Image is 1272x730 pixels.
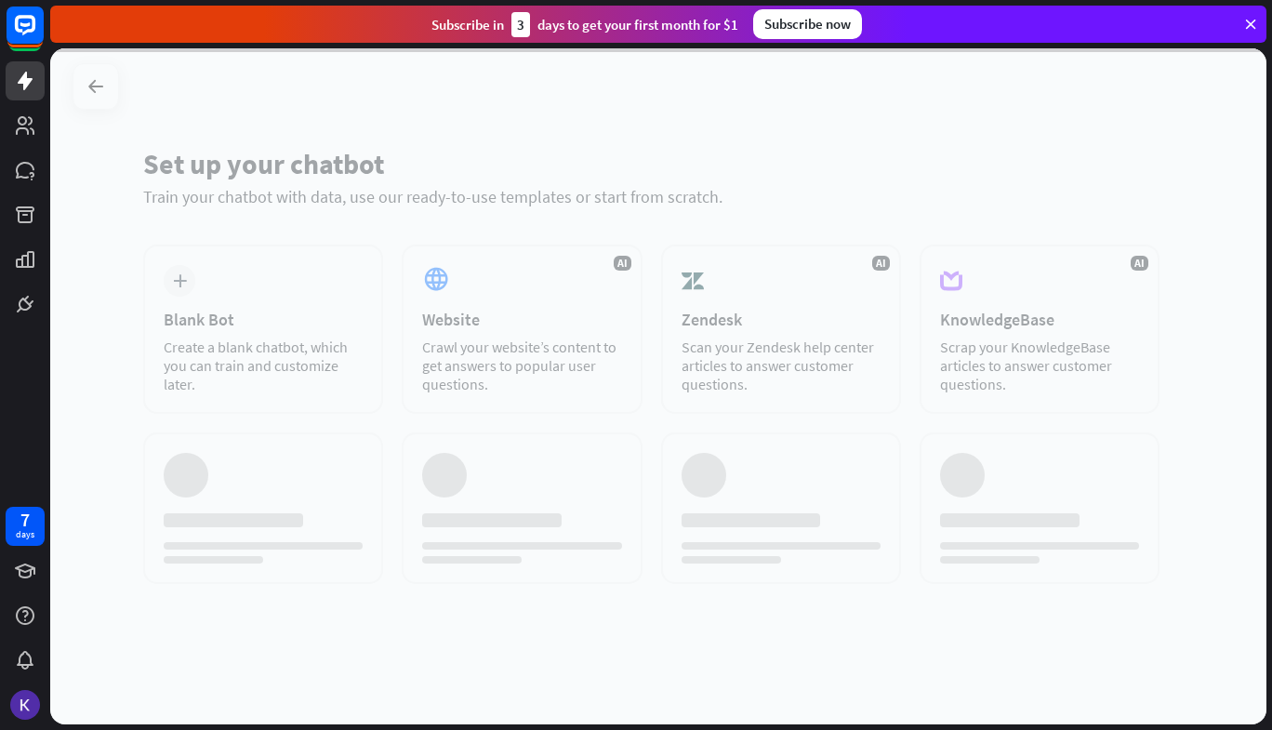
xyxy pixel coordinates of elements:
[753,9,862,39] div: Subscribe now
[16,528,34,541] div: days
[431,12,738,37] div: Subscribe in days to get your first month for $1
[511,12,530,37] div: 3
[6,507,45,546] a: 7 days
[20,511,30,528] div: 7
